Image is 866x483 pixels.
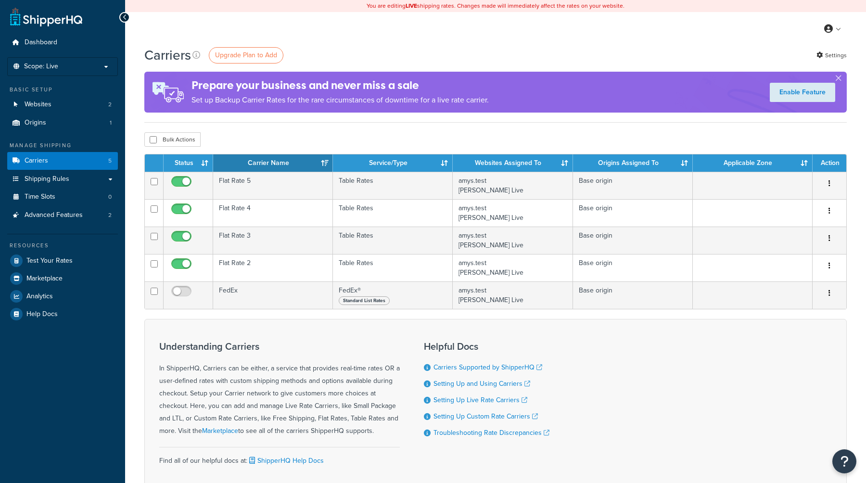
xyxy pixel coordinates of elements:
[213,172,333,199] td: Flat Rate 5
[213,281,333,309] td: FedEx
[333,281,453,309] td: FedEx®
[25,211,83,219] span: Advanced Features
[832,449,856,473] button: Open Resource Center
[573,254,693,281] td: Base origin
[159,341,400,437] div: In ShipperHQ, Carriers can be either, a service that provides real-time rates OR a user-defined r...
[26,257,73,265] span: Test Your Rates
[816,49,847,62] a: Settings
[7,86,118,94] div: Basic Setup
[693,154,813,172] th: Applicable Zone: activate to sort column ascending
[7,152,118,170] a: Carriers 5
[7,288,118,305] a: Analytics
[191,77,489,93] h4: Prepare your business and never miss a sale
[108,157,112,165] span: 5
[7,141,118,150] div: Manage Shipping
[25,119,46,127] span: Origins
[26,292,53,301] span: Analytics
[7,34,118,51] a: Dashboard
[333,154,453,172] th: Service/Type: activate to sort column ascending
[453,199,573,227] td: amys.test [PERSON_NAME] Live
[202,426,238,436] a: Marketplace
[7,96,118,114] a: Websites 2
[7,252,118,269] a: Test Your Rates
[453,172,573,199] td: amys.test [PERSON_NAME] Live
[7,270,118,287] a: Marketplace
[406,1,417,10] b: LIVE
[573,172,693,199] td: Base origin
[573,199,693,227] td: Base origin
[108,101,112,109] span: 2
[247,456,324,466] a: ShipperHQ Help Docs
[7,170,118,188] a: Shipping Rules
[144,132,201,147] button: Bulk Actions
[453,154,573,172] th: Websites Assigned To: activate to sort column ascending
[209,47,283,64] a: Upgrade Plan to Add
[7,114,118,132] li: Origins
[25,157,48,165] span: Carriers
[7,152,118,170] li: Carriers
[433,428,549,438] a: Troubleshooting Rate Discrepancies
[333,227,453,254] td: Table Rates
[213,154,333,172] th: Carrier Name: activate to sort column ascending
[213,227,333,254] td: Flat Rate 3
[110,119,112,127] span: 1
[433,395,527,405] a: Setting Up Live Rate Carriers
[213,199,333,227] td: Flat Rate 4
[7,206,118,224] a: Advanced Features 2
[191,93,489,107] p: Set up Backup Carrier Rates for the rare circumstances of downtime for a live rate carrier.
[7,188,118,206] a: Time Slots 0
[144,46,191,64] h1: Carriers
[108,193,112,201] span: 0
[333,199,453,227] td: Table Rates
[10,7,82,26] a: ShipperHQ Home
[453,281,573,309] td: amys.test [PERSON_NAME] Live
[573,154,693,172] th: Origins Assigned To: activate to sort column ascending
[108,211,112,219] span: 2
[433,411,538,421] a: Setting Up Custom Rate Carriers
[573,281,693,309] td: Base origin
[7,241,118,250] div: Resources
[453,227,573,254] td: amys.test [PERSON_NAME] Live
[7,206,118,224] li: Advanced Features
[453,254,573,281] td: amys.test [PERSON_NAME] Live
[213,254,333,281] td: Flat Rate 2
[333,172,453,199] td: Table Rates
[26,310,58,318] span: Help Docs
[164,154,213,172] th: Status: activate to sort column ascending
[573,227,693,254] td: Base origin
[7,188,118,206] li: Time Slots
[433,362,542,372] a: Carriers Supported by ShipperHQ
[159,341,400,352] h3: Understanding Carriers
[7,114,118,132] a: Origins 1
[159,447,400,467] div: Find all of our helpful docs at:
[26,275,63,283] span: Marketplace
[25,193,55,201] span: Time Slots
[770,83,835,102] a: Enable Feature
[25,175,69,183] span: Shipping Rules
[7,96,118,114] li: Websites
[144,72,191,113] img: ad-rules-rateshop-fe6ec290ccb7230408bd80ed9643f0289d75e0ffd9eb532fc0e269fcd187b520.png
[25,38,57,47] span: Dashboard
[215,50,277,60] span: Upgrade Plan to Add
[813,154,846,172] th: Action
[424,341,549,352] h3: Helpful Docs
[433,379,530,389] a: Setting Up and Using Carriers
[25,101,51,109] span: Websites
[333,254,453,281] td: Table Rates
[24,63,58,71] span: Scope: Live
[7,305,118,323] a: Help Docs
[339,296,390,305] span: Standard List Rates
